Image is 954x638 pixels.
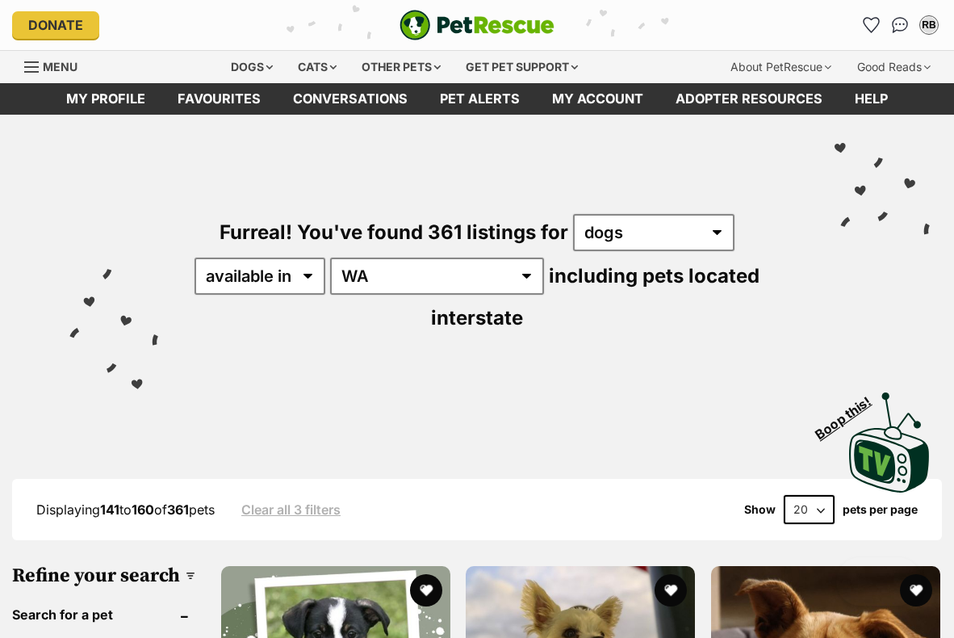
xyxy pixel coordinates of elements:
[454,51,589,83] div: Get pet support
[24,51,89,80] a: Menu
[220,220,568,244] span: Furreal! You've found 361 listings for
[400,10,554,40] img: logo-e224e6f780fb5917bec1dbf3a21bbac754714ae5b6737aabdf751b685950b380.svg
[900,574,932,607] button: favourite
[12,565,195,587] h3: Refine your search
[849,392,930,493] img: PetRescue TV logo
[36,502,215,518] span: Displaying to of pets
[287,51,348,83] div: Cats
[887,12,913,38] a: Conversations
[843,503,918,516] label: pets per page
[836,557,922,606] iframe: Help Scout Beacon - Open
[161,83,277,115] a: Favourites
[846,51,942,83] div: Good Reads
[849,378,930,496] a: Boop this!
[659,83,839,115] a: Adopter resources
[12,607,195,622] header: Search for a pet
[50,83,161,115] a: My profile
[12,11,99,39] a: Donate
[858,12,942,38] ul: Account quick links
[921,17,937,33] div: RB
[410,574,442,607] button: favourite
[839,83,904,115] a: Help
[167,502,189,518] strong: 361
[132,502,154,518] strong: 160
[43,60,77,73] span: Menu
[813,384,887,442] span: Boop this!
[241,502,341,517] a: Clear all 3 filters
[719,51,843,83] div: About PetRescue
[744,503,776,516] span: Show
[655,574,688,607] button: favourite
[916,12,942,38] button: My account
[892,17,909,33] img: chat-41dd97257d64d25036548639549fe6c8038ab92f7586957e7f3b1b290dea8141.svg
[400,10,554,40] a: PetRescue
[536,83,659,115] a: My account
[100,502,119,518] strong: 141
[277,83,424,115] a: conversations
[858,12,884,38] a: Favourites
[431,264,759,329] span: including pets located interstate
[350,51,452,83] div: Other pets
[424,83,536,115] a: Pet alerts
[220,51,284,83] div: Dogs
